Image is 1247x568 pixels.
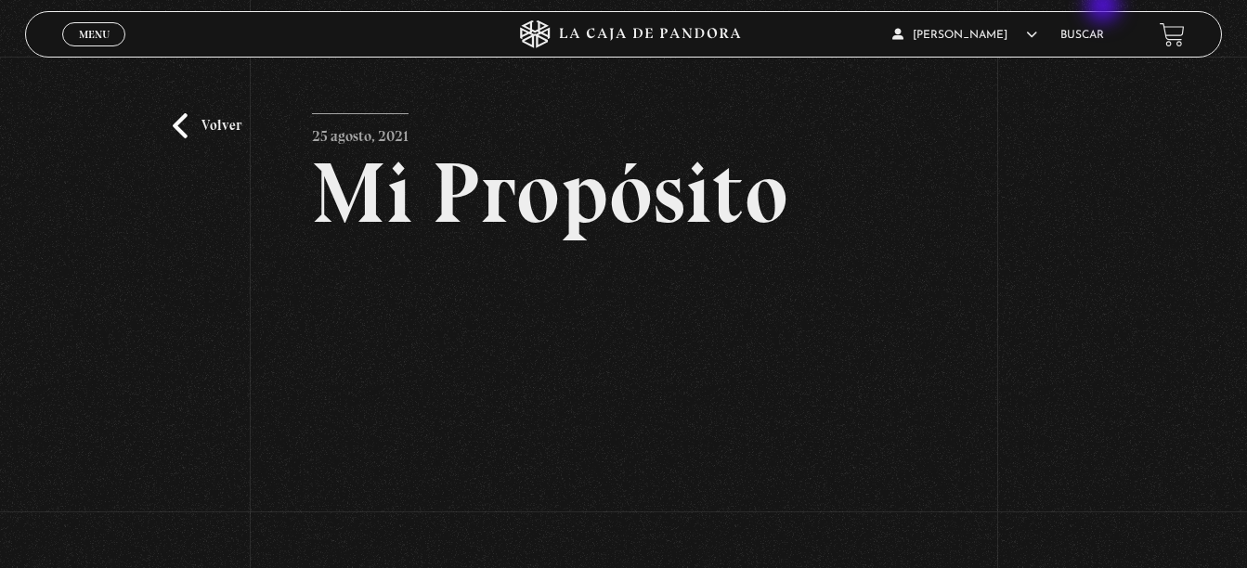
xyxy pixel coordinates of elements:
[312,150,934,236] h2: Mi Propósito
[72,45,116,58] span: Cerrar
[1060,30,1104,41] a: Buscar
[79,29,110,40] span: Menu
[173,113,241,138] a: Volver
[1160,22,1185,47] a: View your shopping cart
[312,113,409,150] p: 25 agosto, 2021
[892,30,1037,41] span: [PERSON_NAME]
